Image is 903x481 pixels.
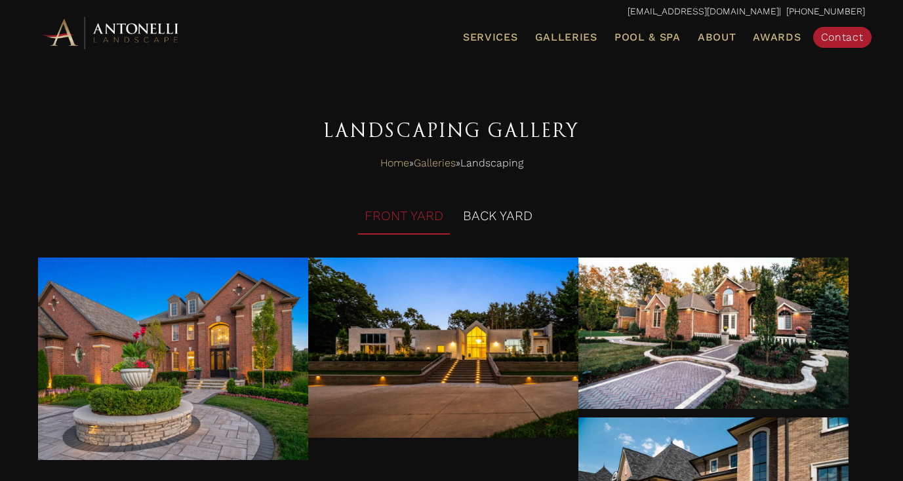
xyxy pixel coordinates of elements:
[698,32,736,43] span: About
[748,29,806,46] a: Awards
[821,31,864,43] span: Contact
[692,29,742,46] a: About
[39,3,865,20] p: | [PHONE_NUMBER]
[414,153,456,173] a: Galleries
[380,153,409,173] a: Home
[628,6,779,16] a: [EMAIL_ADDRESS][DOMAIN_NAME]
[358,199,450,235] li: FRONT YARD
[380,153,523,173] span: » »
[614,31,681,43] span: Pool & Spa
[813,27,872,48] a: Contact
[463,32,518,43] span: Services
[39,14,183,50] img: Antonelli Horizontal Logo
[456,199,539,235] li: BACK YARD
[609,29,686,46] a: Pool & Spa
[460,153,523,173] span: Landscaping
[39,153,865,173] nav: Breadcrumbs
[535,31,597,43] span: Galleries
[530,29,603,46] a: Galleries
[458,29,523,46] a: Services
[39,115,865,147] h2: Landscaping Gallery
[753,31,801,43] span: Awards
